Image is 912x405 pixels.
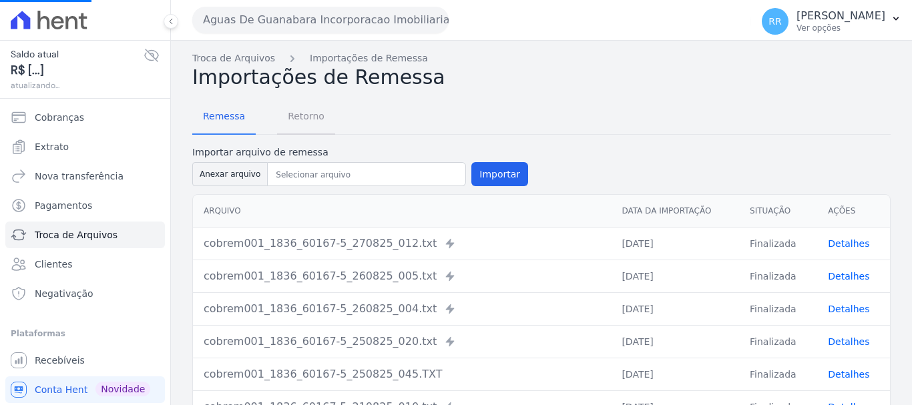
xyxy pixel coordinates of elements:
[204,366,600,382] div: cobrem001_1836_60167-5_250825_045.TXT
[739,195,817,228] th: Situação
[280,103,332,129] span: Retorno
[192,65,891,89] h2: Importações de Remessa
[471,162,528,186] button: Importar
[11,326,160,342] div: Plataformas
[195,103,253,129] span: Remessa
[611,358,739,390] td: [DATE]
[828,238,869,249] a: Detalhes
[611,325,739,358] td: [DATE]
[35,199,92,212] span: Pagamentos
[192,51,891,65] nav: Breadcrumb
[192,162,268,186] button: Anexar arquivo
[817,195,890,228] th: Ações
[5,222,165,248] a: Troca de Arquivos
[5,347,165,374] a: Recebíveis
[5,280,165,307] a: Negativação
[739,227,817,260] td: Finalizada
[828,304,869,314] a: Detalhes
[11,61,144,79] span: R$ [...]
[35,354,85,367] span: Recebíveis
[5,163,165,189] a: Nova transferência
[751,3,912,40] button: RR [PERSON_NAME] Ver opções
[739,325,817,358] td: Finalizada
[192,145,528,159] label: Importar arquivo de remessa
[35,140,69,153] span: Extrato
[35,258,72,271] span: Clientes
[611,292,739,325] td: [DATE]
[35,169,124,183] span: Nova transferência
[192,100,256,135] a: Remessa
[204,334,600,350] div: cobrem001_1836_60167-5_250825_020.txt
[204,301,600,317] div: cobrem001_1836_60167-5_260825_004.txt
[11,79,144,91] span: atualizando...
[35,383,87,396] span: Conta Hent
[35,111,84,124] span: Cobranças
[204,236,600,252] div: cobrem001_1836_60167-5_270825_012.txt
[192,7,449,33] button: Aguas De Guanabara Incorporacao Imobiliaria SPE LTDA
[5,192,165,219] a: Pagamentos
[270,167,463,183] input: Selecionar arquivo
[739,260,817,292] td: Finalizada
[5,133,165,160] a: Extrato
[611,227,739,260] td: [DATE]
[611,195,739,228] th: Data da Importação
[828,369,869,380] a: Detalhes
[796,23,885,33] p: Ver opções
[796,9,885,23] p: [PERSON_NAME]
[5,104,165,131] a: Cobranças
[739,292,817,325] td: Finalizada
[35,287,93,300] span: Negativação
[11,47,144,61] span: Saldo atual
[739,358,817,390] td: Finalizada
[828,271,869,282] a: Detalhes
[277,100,335,135] a: Retorno
[193,195,611,228] th: Arquivo
[310,51,428,65] a: Importações de Remessa
[611,260,739,292] td: [DATE]
[204,268,600,284] div: cobrem001_1836_60167-5_260825_005.txt
[5,376,165,403] a: Conta Hent Novidade
[35,228,118,242] span: Troca de Arquivos
[192,51,275,65] a: Troca de Arquivos
[768,17,781,26] span: RR
[95,382,150,396] span: Novidade
[5,251,165,278] a: Clientes
[828,336,869,347] a: Detalhes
